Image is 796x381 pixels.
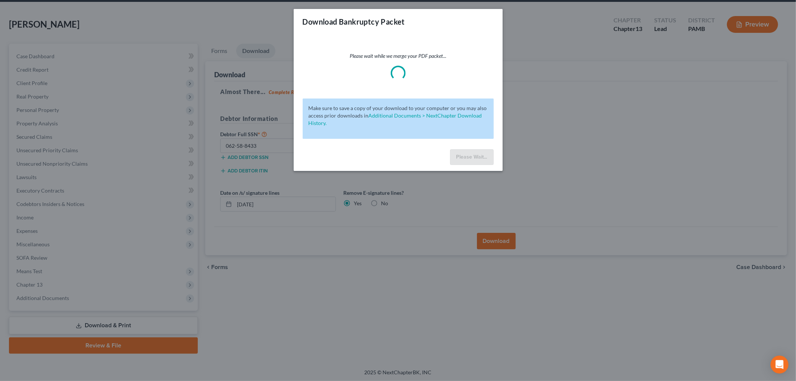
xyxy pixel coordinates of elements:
button: Please Wait... [450,149,494,165]
p: Please wait while we merge your PDF packet... [303,52,494,60]
span: Please Wait... [456,154,487,160]
h3: Download Bankruptcy Packet [303,16,405,27]
div: Open Intercom Messenger [771,356,789,374]
p: Make sure to save a copy of your download to your computer or you may also access prior downloads in [309,104,488,127]
a: Additional Documents > NextChapter Download History. [309,112,482,126]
